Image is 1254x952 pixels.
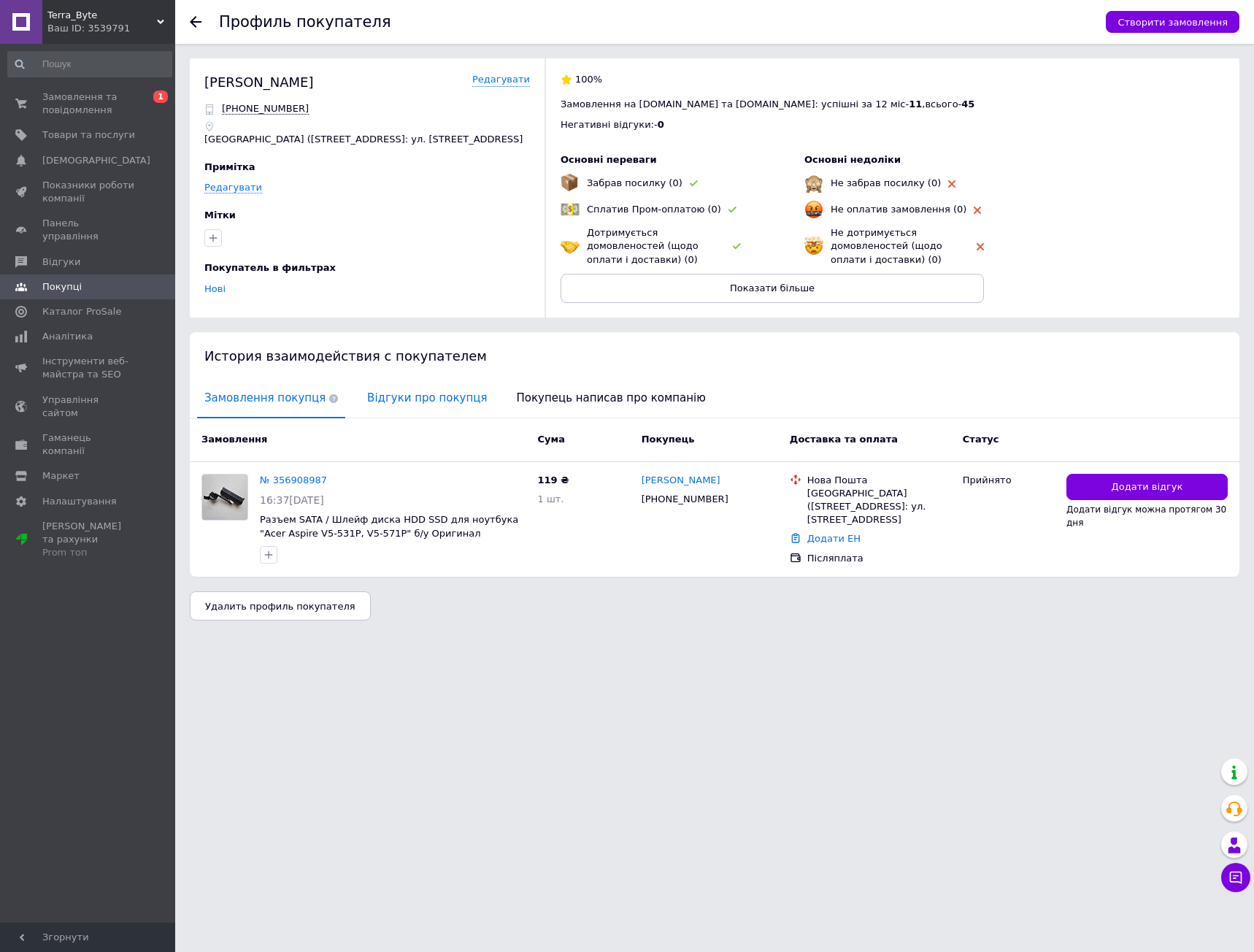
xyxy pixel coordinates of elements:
span: 16:37[DATE] [260,494,324,506]
div: Післяплата [807,552,951,565]
span: Забрав посилку (0) [587,177,682,188]
a: Додати ЕН [807,533,861,544]
h1: Профиль покупателя [219,13,391,31]
span: Відправити SMS [222,103,309,115]
img: rating-tag-type [977,243,984,250]
img: emoji [561,174,578,191]
div: [PHONE_NUMBER] [639,490,731,509]
p: [GEOGRAPHIC_DATA] ([STREET_ADDRESS]: ул. [STREET_ADDRESS] [204,133,523,146]
span: Відгуки про покупця [360,380,494,417]
span: Додати відгук [1112,480,1183,494]
span: 11 [909,99,922,110]
img: emoji [804,174,823,193]
span: 1 шт. [537,494,563,504]
span: Створити замовлення [1118,17,1228,28]
span: Покупець [642,434,695,445]
span: Показники роботи компанії [42,179,135,205]
span: Замовлення покупця [197,380,345,417]
div: [GEOGRAPHIC_DATA] ([STREET_ADDRESS]: ул. [STREET_ADDRESS] [807,487,951,527]
span: Каталог ProSale [42,305,121,318]
span: Додати відгук можна протягом 30 дня [1066,504,1226,528]
button: Чат з покупцем [1221,863,1250,892]
span: Панель управління [42,217,135,243]
span: 0 [658,119,664,130]
span: Аналітика [42,330,93,343]
span: Показати більше [730,283,815,293]
span: Гаманець компанії [42,431,135,458]
span: Примітка [204,161,255,172]
img: rating-tag-type [690,180,698,187]
a: Редагувати [472,73,530,87]
span: Дотримується домовленостей (щодо оплати і доставки) (0) [587,227,699,264]
span: Основні переваги [561,154,657,165]
div: Покупатель в фильтрах [204,261,526,275]
a: [PERSON_NAME] [642,474,720,488]
a: Редагувати [204,182,262,193]
div: Нова Пошта [807,474,951,487]
div: Ваш ID: 3539791 [47,22,175,35]
span: История взаимодействия с покупателем [204,348,487,364]
img: emoji [804,200,823,219]
span: Мітки [204,210,236,220]
span: Інструменти веб-майстра та SEO [42,355,135,381]
span: Налаштування [42,495,117,508]
img: emoji [804,237,823,256]
span: Не дотримується домовленостей (щодо оплати і доставки) (0) [831,227,942,264]
div: Повернутися назад [190,16,201,28]
span: Сплатив Пром-оплатою (0) [587,204,721,215]
img: emoji [561,200,580,219]
img: Фото товару [202,475,247,520]
span: Основні недоліки [804,154,901,165]
span: 119 ₴ [537,475,569,485]
span: Cума [537,434,564,445]
div: Prom топ [42,546,135,559]
a: Фото товару [201,474,248,521]
img: emoji [561,237,580,256]
span: Удалить профиль покупателя [205,601,355,612]
button: Створити замовлення [1106,11,1239,33]
img: rating-tag-type [948,180,955,188]
div: [PERSON_NAME] [204,73,314,91]
span: Управління сайтом [42,394,135,420]
span: Товари та послуги [42,128,135,142]
span: Не забрав посилку (0) [831,177,941,188]
span: Негативні відгуки: - [561,119,658,130]
span: 100% [575,74,602,85]
img: rating-tag-type [733,243,741,250]
span: Не оплатив замовлення (0) [831,204,966,215]
span: 45 [961,99,974,110]
span: Покупець написав про компанію [509,380,713,417]
button: Удалить профиль покупателя [190,591,371,621]
img: rating-tag-type [728,207,736,213]
span: Terra_Byte [47,9,157,22]
button: Додати відгук [1066,474,1228,501]
span: Відгуки [42,256,80,269]
span: Доставка та оплата [790,434,898,445]
a: № 356908987 [260,475,327,485]
span: Статус [963,434,999,445]
input: Пошук [7,51,172,77]
span: Замовлення та повідомлення [42,91,135,117]
a: Нові [204,283,226,294]
span: Покупці [42,280,82,293]
span: Замовлення [201,434,267,445]
img: rating-tag-type [974,207,981,214]
span: Замовлення на [DOMAIN_NAME] та [DOMAIN_NAME]: успішні за 12 міс - , всього - [561,99,974,110]
button: Показати більше [561,274,984,303]
span: 1 [153,91,168,103]
span: [PERSON_NAME] та рахунки [42,520,135,560]
span: [DEMOGRAPHIC_DATA] [42,154,150,167]
a: Разъем SATA / Шлейф диcка HDD SSD для ноутбука "Acer Aspire V5-531P, V5-571P" б/у Оригинал [260,514,518,539]
div: Прийнято [963,474,1055,487]
span: Маркет [42,469,80,483]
